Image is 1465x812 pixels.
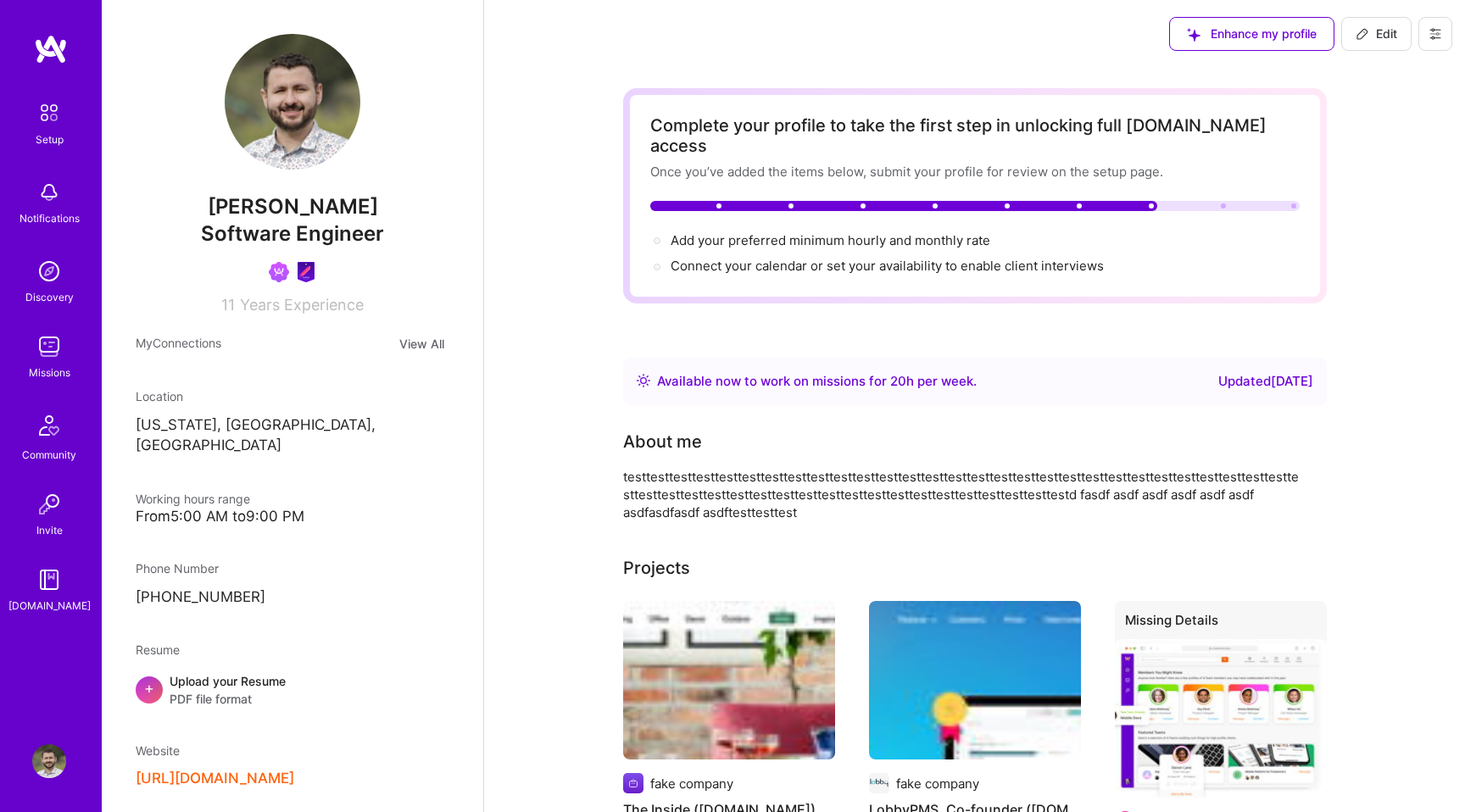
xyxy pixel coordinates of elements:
span: PDF file format [170,690,286,708]
button: View All [394,334,449,353]
img: Company logo [623,773,643,793]
button: Edit [1341,17,1412,51]
div: fake company [650,775,733,793]
img: Company logo [869,773,889,793]
span: 11 [221,296,235,314]
span: Add your preferred minimum hourly and monthly rate [671,232,990,248]
div: Available now to work on missions for h per week . [657,371,977,392]
img: Availability [637,374,650,387]
img: guide book [32,563,66,597]
div: Once you’ve added the items below, submit your profile for review on the setup page. [650,163,1300,181]
div: From 5:00 AM to 9:00 PM [136,508,449,526]
span: Edit [1356,25,1397,42]
div: About me [623,429,702,454]
span: 20 [890,373,906,389]
img: Product Design Guild [296,262,316,282]
img: The Inside (theinside.com) [623,601,835,760]
div: Updated [DATE] [1218,371,1313,392]
p: [US_STATE], [GEOGRAPHIC_DATA], [GEOGRAPHIC_DATA] [136,415,449,456]
div: Invite [36,521,63,539]
div: fake company [896,775,979,793]
button: [URL][DOMAIN_NAME] [136,770,294,787]
div: Community [22,446,76,464]
div: [DOMAIN_NAME] [8,597,91,615]
i: icon SuggestedTeams [1187,28,1200,42]
span: Phone Number [136,561,219,576]
img: Invite [32,487,66,521]
p: [PHONE_NUMBER] [136,587,449,608]
div: Complete your profile to take the first step in unlocking full [DOMAIN_NAME] access [650,115,1300,156]
div: Notifications [19,209,80,227]
div: Projects [623,555,690,581]
img: LobbyPMS, Co-founder (lobbypms.com) [869,601,1081,760]
div: testtesttesttesttesttesttesttesttesttesttesttesttesttesttesttesttesttesttesttesttesttesttesttestt... [623,468,1301,521]
span: Years Experience [240,296,364,314]
div: Missions [29,364,70,381]
span: My Connections [136,334,221,353]
div: Upload your Resume [170,672,286,708]
button: Enhance my profile [1169,17,1334,51]
span: Resume [136,642,180,657]
div: Location [136,387,449,405]
a: User Avatar [28,744,70,778]
span: Connect your calendar or set your availability to enable client interviews [671,258,1104,274]
div: Missing Details [1115,601,1327,646]
img: User Avatar [32,744,66,778]
div: +Upload your ResumePDF file format [136,672,449,708]
div: Discovery [25,288,74,306]
img: bell [32,175,66,209]
span: + [144,679,154,697]
span: Website [136,743,180,758]
div: Setup [36,131,64,148]
span: [PERSON_NAME] [136,194,449,220]
img: Community [29,405,70,446]
img: teamwork [32,330,66,364]
span: Working hours range [136,492,250,506]
span: Enhance my profile [1187,25,1317,42]
img: logo [34,34,68,64]
img: discovery [32,254,66,288]
img: Been on Mission [269,262,289,282]
img: A.Team [1115,639,1327,798]
span: Software Engineer [201,221,384,246]
img: User Avatar [225,34,360,170]
img: setup [31,95,67,131]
